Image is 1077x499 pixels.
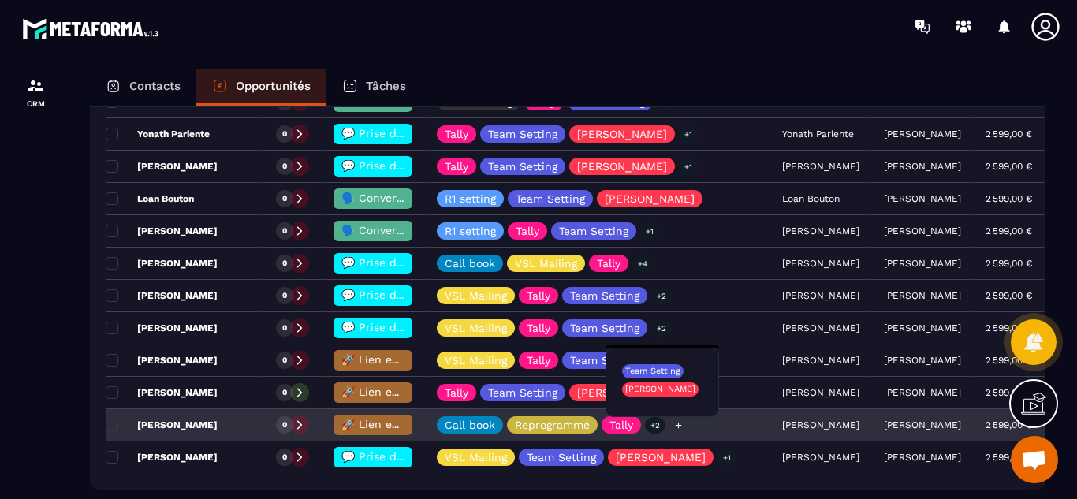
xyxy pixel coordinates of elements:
[570,355,639,366] p: Team Setting
[986,387,1032,398] p: 2 599,00 €
[986,355,1032,366] p: 2 599,00 €
[488,128,557,140] p: Team Setting
[884,290,961,301] p: [PERSON_NAME]
[282,161,287,172] p: 0
[445,452,507,463] p: VSL Mailing
[884,258,961,269] p: [PERSON_NAME]
[516,193,585,204] p: Team Setting
[515,419,590,430] p: Reprogrammé
[884,161,961,172] p: [PERSON_NAME]
[4,99,67,108] p: CRM
[341,159,498,172] span: 💬 Prise de contact effectué
[570,322,639,333] p: Team Setting
[4,65,67,120] a: formationformationCRM
[326,69,422,106] a: Tâches
[341,256,498,269] span: 💬 Prise de contact effectué
[679,158,698,175] p: +1
[986,225,1032,236] p: 2 599,00 €
[570,290,639,301] p: Team Setting
[597,258,620,269] p: Tally
[445,258,495,269] p: Call book
[445,290,507,301] p: VSL Mailing
[516,225,539,236] p: Tally
[986,258,1032,269] p: 2 599,00 €
[884,128,961,140] p: [PERSON_NAME]
[282,128,287,140] p: 0
[527,355,550,366] p: Tally
[282,290,287,301] p: 0
[341,192,481,204] span: 🗣️ Conversation en cours
[22,14,164,43] img: logo
[106,419,218,431] p: [PERSON_NAME]
[609,419,633,430] p: Tally
[282,322,287,333] p: 0
[576,96,645,107] p: Team Setting
[986,193,1032,204] p: 2 599,00 €
[515,258,577,269] p: VSL Mailing
[884,355,961,366] p: [PERSON_NAME]
[445,387,468,398] p: Tally
[445,128,468,140] p: Tally
[605,193,695,204] p: [PERSON_NAME]
[106,386,218,399] p: [PERSON_NAME]
[651,320,672,337] p: +2
[341,385,480,398] span: 🚀 Lien envoyé & Relance
[527,290,550,301] p: Tally
[884,225,961,236] p: [PERSON_NAME]
[106,289,218,302] p: [PERSON_NAME]
[341,127,498,140] span: 💬 Prise de contact effectué
[986,419,1032,430] p: 2 599,00 €
[651,288,672,304] p: +2
[26,76,45,95] img: formation
[645,417,665,434] p: +2
[445,225,496,236] p: R1 setting
[986,290,1032,301] p: 2 599,00 €
[577,387,667,398] p: [PERSON_NAME]
[106,354,218,367] p: [PERSON_NAME]
[559,225,628,236] p: Team Setting
[90,69,196,106] a: Contacts
[445,96,512,107] p: Lead Setting
[106,128,210,140] p: Yonath Pariente
[1011,436,1058,483] div: Ouvrir le chat
[986,452,1032,463] p: 2 599,00 €
[527,452,596,463] p: Team Setting
[236,79,311,93] p: Opportunités
[282,225,287,236] p: 0
[445,161,468,172] p: Tally
[488,161,557,172] p: Team Setting
[366,79,406,93] p: Tâches
[884,322,961,333] p: [PERSON_NAME]
[532,96,556,107] p: Tally
[282,355,287,366] p: 0
[616,452,706,463] p: [PERSON_NAME]
[106,451,218,464] p: [PERSON_NAME]
[445,419,495,430] p: Call book
[640,223,659,240] p: +1
[282,419,287,430] p: 0
[129,79,181,93] p: Contacts
[445,355,507,366] p: VSL Mailing
[445,322,507,333] p: VSL Mailing
[341,418,480,430] span: 🚀 Lien envoyé & Relance
[341,321,498,333] span: 💬 Prise de contact effectué
[527,322,550,333] p: Tally
[679,126,698,143] p: +1
[986,128,1032,140] p: 2 599,00 €
[282,258,287,269] p: 0
[341,450,498,463] span: 💬 Prise de contact effectué
[106,160,218,173] p: [PERSON_NAME]
[106,225,218,237] p: [PERSON_NAME]
[106,192,194,205] p: Loan Bouton
[282,193,287,204] p: 0
[717,449,736,466] p: +1
[341,289,498,301] span: 💬 Prise de contact effectué
[341,224,481,236] span: 🗣️ Conversation en cours
[282,452,287,463] p: 0
[884,193,961,204] p: [PERSON_NAME]
[884,387,961,398] p: [PERSON_NAME]
[986,161,1032,172] p: 2 599,00 €
[445,193,496,204] p: R1 setting
[625,384,695,395] p: [PERSON_NAME]
[488,387,557,398] p: Team Setting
